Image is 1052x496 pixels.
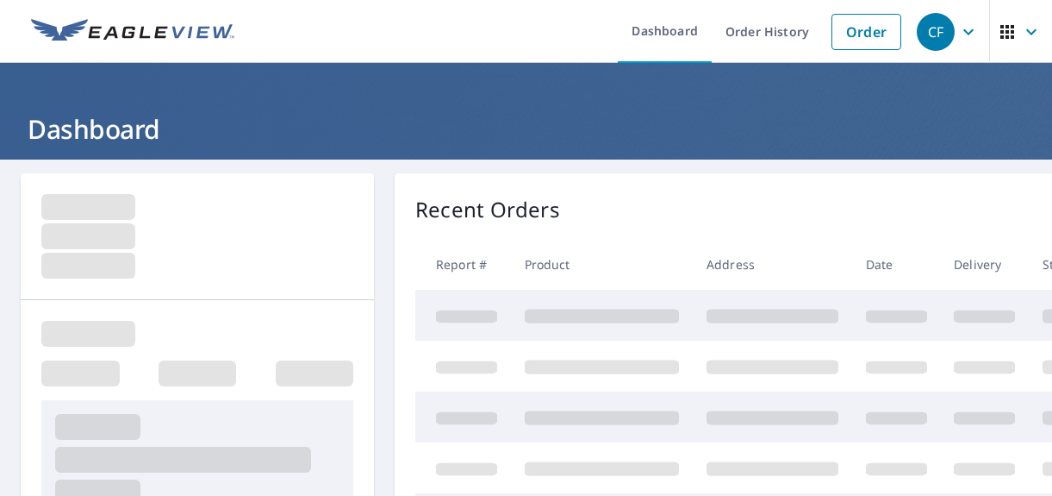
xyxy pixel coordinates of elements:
[31,19,234,45] img: EV Logo
[940,239,1029,290] th: Delivery
[415,239,511,290] th: Report #
[852,239,941,290] th: Date
[831,14,901,50] a: Order
[511,239,693,290] th: Product
[917,13,955,51] div: CF
[693,239,852,290] th: Address
[415,194,560,225] p: Recent Orders
[21,111,1031,147] h1: Dashboard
